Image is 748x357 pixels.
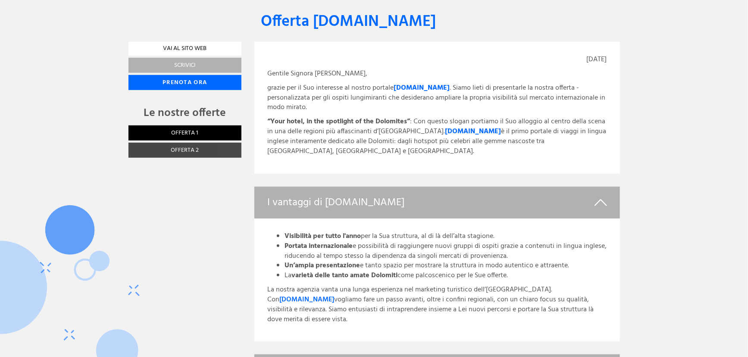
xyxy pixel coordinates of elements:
strong: Un’ampia presentazione [285,260,360,271]
a: Prenota ora [128,75,242,90]
a: [DOMAIN_NAME] [445,126,501,137]
div: Le nostre offerte [128,105,242,121]
strong: Visibilità per tutto l'anno [285,231,361,242]
div: I vantaggi di [DOMAIN_NAME] [254,187,620,219]
p: : Con questo slogan portiamo il Suo alloggio al centro della scena in una delle regioni più affas... [267,117,607,156]
a: [DOMAIN_NAME] [279,294,334,305]
li: e possibilità di raggiungere nuovi gruppi di ospiti grazie a contenuti in lingua inglese, riducen... [285,241,607,261]
strong: varietà delle tanto amate Dolomiti [291,270,397,281]
span: Offerta 2 [171,145,199,155]
p: Gentile Signora [PERSON_NAME], [267,69,607,79]
a: [DOMAIN_NAME] [394,82,450,94]
li: per la Sua struttura, al di là dell’alta stagione. [285,232,607,241]
li: La come palcoscenico per le Sue offerte. [285,271,607,281]
h1: Offerta [DOMAIN_NAME] [261,14,436,31]
a: Scrivici [128,58,242,73]
a: Vai al sito web [128,42,242,56]
p: grazie per il Suo interesse al nostro portale . Siamo lieti di presentarle la nostra offerta - pe... [267,83,607,113]
span: Offerta 1 [171,128,198,138]
strong: “Your hotel, in the spotlight of the Dolomites” [267,116,410,127]
strong: Portata internazionale [285,241,353,252]
p: La nostra agenzia vanta una lunga esperienza nel marketing turistico dell’[GEOGRAPHIC_DATA]. Con ... [267,285,607,324]
li: e tanto spazio per mostrare la struttura in modo autentico e attraente. [285,261,607,271]
p: [DATE] [267,55,607,65]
